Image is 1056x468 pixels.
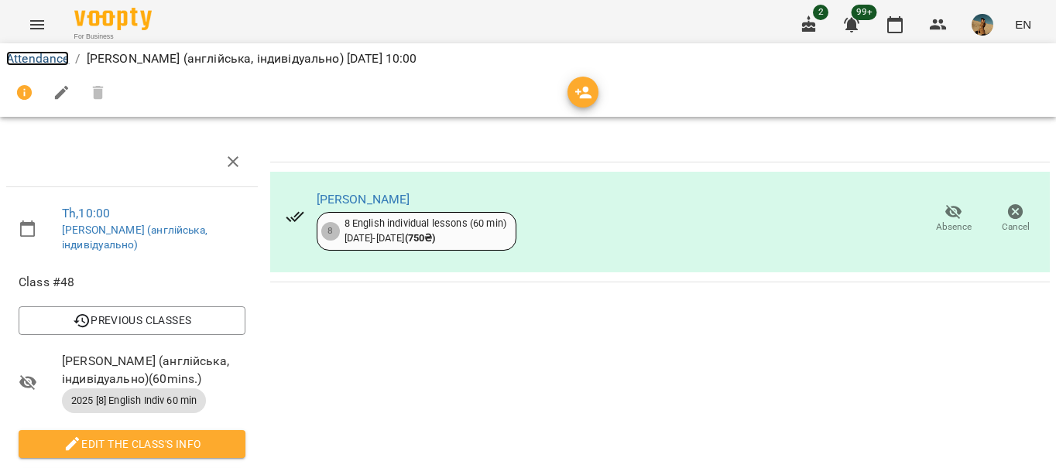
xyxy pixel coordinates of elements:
nav: breadcrumb [6,50,1050,68]
a: Attendance [6,51,69,66]
span: Cancel [1002,220,1030,234]
div: 8 [321,222,340,241]
span: 99+ [852,5,877,20]
span: Previous Classes [31,311,233,330]
button: Previous Classes [19,306,245,334]
b: ( 750 ₴ ) [405,232,436,244]
button: Absence [923,197,985,241]
button: Cancel [985,197,1047,241]
a: [PERSON_NAME] (англійська, індивідуально) [62,224,207,251]
span: 2 [813,5,828,20]
img: 60eca85a8c9650d2125a59cad4a94429.JPG [972,14,993,36]
span: EN [1015,16,1031,32]
img: Voopty Logo [74,8,152,30]
div: 8 English individual lessons (60 min) [DATE] - [DATE] [345,217,506,245]
span: Absence [936,220,972,234]
a: Th , 10:00 [62,206,110,220]
span: Class #48 [19,273,245,292]
span: Edit the class's Info [31,435,233,453]
span: [PERSON_NAME] (англійська, індивідуально) ( 60 mins. ) [62,352,245,388]
li: / [75,50,80,68]
span: 2025 [8] English Indiv 60 min [62,394,206,408]
button: EN [1009,10,1037,39]
p: [PERSON_NAME] (англійська, індивідуально) [DATE] 10:00 [87,50,417,68]
a: [PERSON_NAME] [317,192,410,207]
button: Menu [19,6,56,43]
button: Edit the class's Info [19,430,245,458]
span: For Business [74,32,152,42]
